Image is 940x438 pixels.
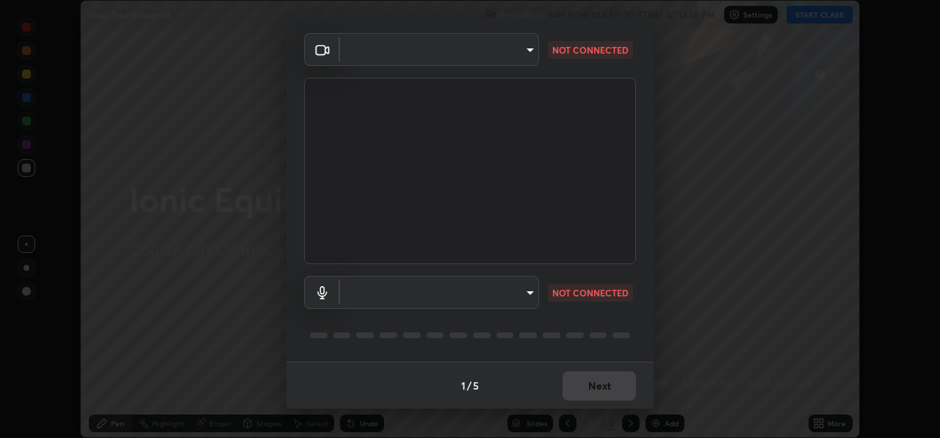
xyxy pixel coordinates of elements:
p: NOT CONNECTED [552,43,629,56]
h4: 1 [461,378,466,393]
h4: / [467,378,471,393]
div: ​ [340,276,539,309]
h4: 5 [473,378,479,393]
p: NOT CONNECTED [552,286,629,299]
div: ​ [340,33,539,66]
